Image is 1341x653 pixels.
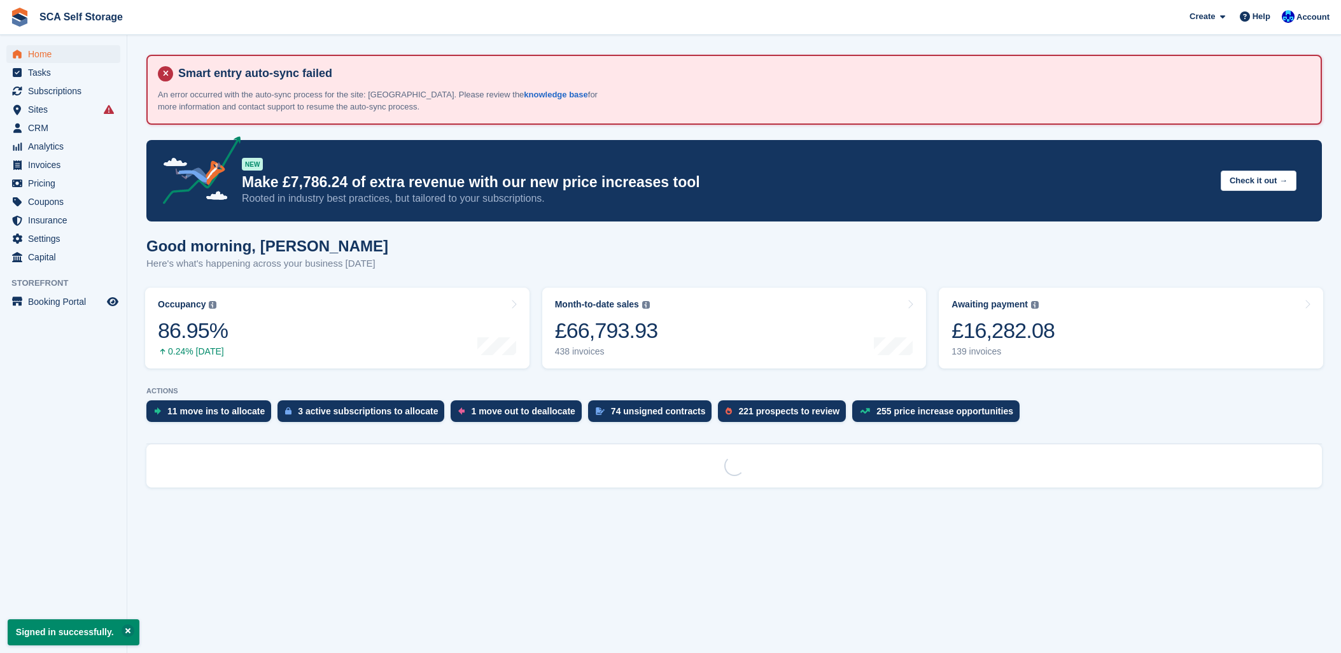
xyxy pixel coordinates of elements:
[28,293,104,311] span: Booking Portal
[1253,10,1270,23] span: Help
[28,230,104,248] span: Settings
[28,119,104,137] span: CRM
[28,248,104,266] span: Capital
[11,277,127,290] span: Storefront
[158,299,206,310] div: Occupancy
[852,400,1026,428] a: 255 price increase opportunities
[146,387,1322,395] p: ACTIONS
[458,407,465,415] img: move_outs_to_deallocate_icon-f764333ba52eb49d3ac5e1228854f67142a1ed5810a6f6cc68b1a99e826820c5.svg
[6,193,120,211] a: menu
[726,407,732,415] img: prospect-51fa495bee0391a8d652442698ab0144808aea92771e9ea1ae160a38d050c398.svg
[642,301,650,309] img: icon-info-grey-7440780725fd019a000dd9b08b2336e03edf1995a4989e88bcd33f0948082b44.svg
[951,299,1028,310] div: Awaiting payment
[6,64,120,81] a: menu
[158,318,228,344] div: 86.95%
[555,299,639,310] div: Month-to-date sales
[298,406,438,416] div: 3 active subscriptions to allocate
[6,82,120,100] a: menu
[173,66,1310,81] h4: Smart entry auto-sync failed
[1221,171,1296,192] button: Check it out →
[28,156,104,174] span: Invoices
[28,211,104,229] span: Insurance
[285,407,291,415] img: active_subscription_to_allocate_icon-d502201f5373d7db506a760aba3b589e785aa758c864c3986d89f69b8ff3...
[6,248,120,266] a: menu
[28,101,104,118] span: Sites
[524,90,587,99] a: knowledge base
[8,619,139,645] p: Signed in successfully.
[596,407,605,415] img: contract_signature_icon-13c848040528278c33f63329250d36e43548de30e8caae1d1a13099fd9432cc5.svg
[860,408,870,414] img: price_increase_opportunities-93ffe204e8149a01c8c9dc8f82e8f89637d9d84a8eef4429ea346261dce0b2c0.svg
[611,406,706,416] div: 74 unsigned contracts
[1031,301,1039,309] img: icon-info-grey-7440780725fd019a000dd9b08b2336e03edf1995a4989e88bcd33f0948082b44.svg
[738,406,839,416] div: 221 prospects to review
[146,256,388,271] p: Here's what's happening across your business [DATE]
[242,173,1211,192] p: Make £7,786.24 of extra revenue with our new price increases tool
[154,407,161,415] img: move_ins_to_allocate_icon-fdf77a2bb77ea45bf5b3d319d69a93e2d87916cf1d5bf7949dd705db3b84f3ca.svg
[105,294,120,309] a: Preview store
[28,82,104,100] span: Subscriptions
[718,400,852,428] a: 221 prospects to review
[451,400,587,428] a: 1 move out to deallocate
[876,406,1013,416] div: 255 price increase opportunities
[146,400,277,428] a: 11 move ins to allocate
[104,104,114,115] i: Smart entry sync failures have occurred
[167,406,265,416] div: 11 move ins to allocate
[28,137,104,155] span: Analytics
[555,346,658,357] div: 438 invoices
[6,119,120,137] a: menu
[588,400,719,428] a: 74 unsigned contracts
[1296,11,1330,24] span: Account
[6,174,120,192] a: menu
[242,192,1211,206] p: Rooted in industry best practices, but tailored to your subscriptions.
[6,230,120,248] a: menu
[10,8,29,27] img: stora-icon-8386f47178a22dfd0bd8f6a31ec36ba5ce8667c1dd55bd0f319d3a0aa187defe.svg
[145,288,530,369] a: Occupancy 86.95% 0.24% [DATE]
[951,346,1055,357] div: 139 invoices
[1282,10,1295,23] img: Kelly Neesham
[471,406,575,416] div: 1 move out to deallocate
[209,301,216,309] img: icon-info-grey-7440780725fd019a000dd9b08b2336e03edf1995a4989e88bcd33f0948082b44.svg
[34,6,128,27] a: SCA Self Storage
[277,400,451,428] a: 3 active subscriptions to allocate
[28,174,104,192] span: Pricing
[28,193,104,211] span: Coupons
[152,136,241,209] img: price-adjustments-announcement-icon-8257ccfd72463d97f412b2fc003d46551f7dbcb40ab6d574587a9cd5c0d94...
[939,288,1323,369] a: Awaiting payment £16,282.08 139 invoices
[1190,10,1215,23] span: Create
[158,346,228,357] div: 0.24% [DATE]
[28,64,104,81] span: Tasks
[6,45,120,63] a: menu
[555,318,658,344] div: £66,793.93
[28,45,104,63] span: Home
[542,288,927,369] a: Month-to-date sales £66,793.93 438 invoices
[158,88,603,113] p: An error occurred with the auto-sync process for the site: [GEOGRAPHIC_DATA]. Please review the f...
[242,158,263,171] div: NEW
[6,101,120,118] a: menu
[6,137,120,155] a: menu
[146,237,388,255] h1: Good morning, [PERSON_NAME]
[6,293,120,311] a: menu
[6,156,120,174] a: menu
[6,211,120,229] a: menu
[951,318,1055,344] div: £16,282.08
